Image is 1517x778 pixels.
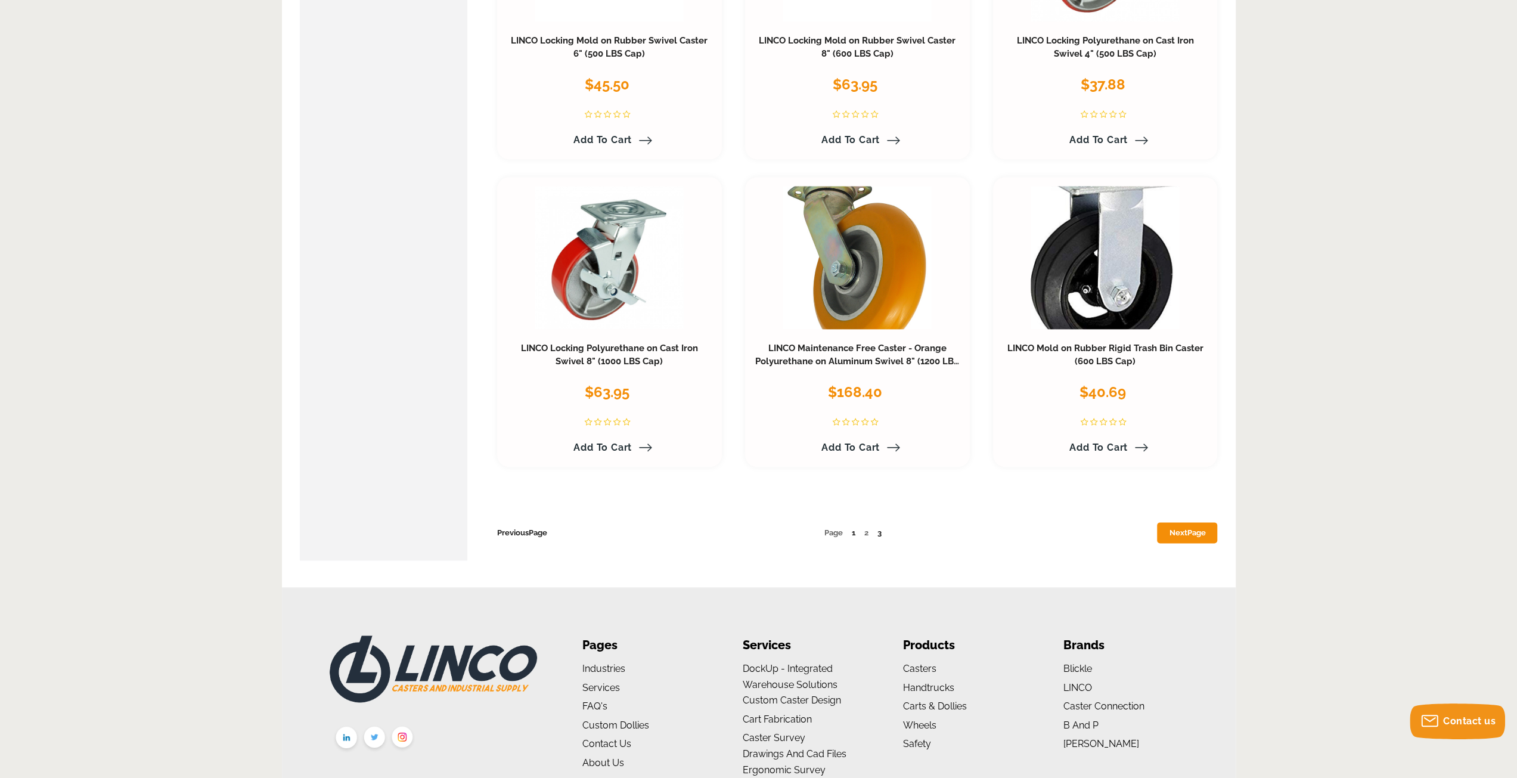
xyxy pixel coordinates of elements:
a: Blickle [1063,663,1091,674]
a: LINCO Mold on Rubber Rigid Trash Bin Caster (600 LBS Cap) [1007,343,1203,367]
span: Add to Cart [573,442,632,453]
a: Safety [902,738,930,749]
a: Add to Cart [814,438,900,458]
span: $45.50 [585,76,629,93]
span: $168.40 [828,383,882,401]
span: Page [1187,528,1205,537]
a: Wheels [902,720,936,731]
a: [PERSON_NAME] [1063,738,1138,749]
a: Add to Cart [1062,438,1148,458]
a: LINCO Locking Mold on Rubber Swivel Caster 6" (500 LBS Cap) [511,35,708,59]
span: Add to Cart [1069,442,1128,453]
a: LINCO [1063,682,1091,693]
a: LINCO Locking Polyurethane on Cast Iron Swivel 4" (500 LBS Cap) [1017,35,1194,59]
a: NextPage [1157,522,1217,543]
a: Add to Cart [566,438,652,458]
span: Add to Cart [821,442,880,453]
li: Pages [582,636,706,655]
li: Products [902,636,1027,655]
span: Add to Cart [1069,134,1128,145]
a: Add to Cart [1062,130,1148,150]
button: Contact us [1410,703,1505,739]
a: Industries [582,663,625,674]
a: Add to Cart [814,130,900,150]
img: linkedin.png [333,724,361,754]
a: About us [582,757,623,768]
img: instagram.png [389,724,417,753]
span: $40.69 [1079,383,1126,401]
a: Custom Caster Design [742,695,840,706]
span: $37.88 [1081,76,1125,93]
a: Casters [902,663,936,674]
span: Contact us [1443,715,1496,727]
a: B and P [1063,720,1098,731]
a: Carts & Dollies [902,700,966,712]
a: Caster Survey [742,732,805,743]
li: Services [742,636,867,655]
a: DockUp - Integrated Warehouse Solutions [742,663,837,690]
a: LINCO Maintenance Free Caster - Orange Polyurethane on Aluminum Swivel 8" (1200 LBS Cap) [755,343,959,380]
span: 2 [864,528,868,537]
a: 1 [852,528,855,537]
img: twitter.png [361,724,389,753]
a: FAQ's [582,700,607,712]
a: Handtrucks [902,682,954,693]
a: Caster Connection [1063,700,1144,712]
a: Services [582,682,619,693]
img: LINCO CASTERS & INDUSTRIAL SUPPLY [330,636,537,702]
span: Add to Cart [821,134,880,145]
a: Cart Fabrication [742,714,811,725]
a: 3 [877,528,882,537]
span: Add to Cart [573,134,632,145]
a: PreviousPage [497,528,547,537]
span: $63.95 [833,76,877,93]
a: LINCO Locking Polyurethane on Cast Iron Swivel 8" (1000 LBS Cap) [521,343,698,367]
a: Custom Dollies [582,720,649,731]
span: Page [824,528,843,537]
a: Contact Us [582,738,631,749]
a: LINCO Locking Mold on Rubber Swivel Caster 8" (600 LBS Cap) [759,35,956,59]
span: $63.95 [585,383,629,401]
a: Add to Cart [566,130,652,150]
li: Brands [1063,636,1187,655]
a: Drawings and Cad Files [742,748,846,760]
span: Page [529,528,547,537]
a: Ergonomic Survey [742,764,825,776]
